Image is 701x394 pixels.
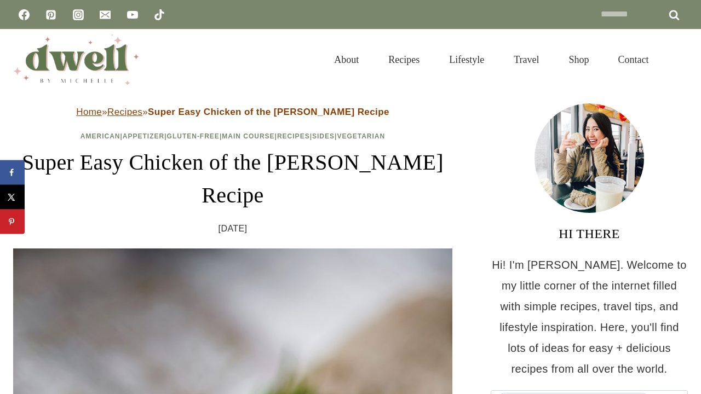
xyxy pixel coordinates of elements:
[13,146,452,212] h1: Super Easy Chicken of the [PERSON_NAME] Recipe
[122,4,143,26] a: YouTube
[94,4,116,26] a: Email
[81,132,120,140] a: American
[167,132,220,140] a: Gluten-Free
[319,40,664,79] nav: Primary Navigation
[374,40,434,79] a: Recipes
[219,221,248,237] time: [DATE]
[222,132,274,140] a: Main Course
[76,107,389,117] span: » »
[604,40,664,79] a: Contact
[554,40,604,79] a: Shop
[81,132,385,140] span: | | | | | |
[319,40,374,79] a: About
[499,40,554,79] a: Travel
[434,40,499,79] a: Lifestyle
[148,107,389,117] strong: Super Easy Chicken of the [PERSON_NAME] Recipe
[13,4,35,26] a: Facebook
[107,107,142,117] a: Recipes
[40,4,62,26] a: Pinterest
[13,34,139,85] img: DWELL by michelle
[76,107,102,117] a: Home
[312,132,335,140] a: Sides
[148,4,170,26] a: TikTok
[277,132,310,140] a: Recipes
[123,132,164,140] a: Appetizer
[337,132,385,140] a: Vegetarian
[669,50,688,69] button: View Search Form
[67,4,89,26] a: Instagram
[491,224,688,244] h3: HI THERE
[491,254,688,379] p: Hi! I'm [PERSON_NAME]. Welcome to my little corner of the internet filled with simple recipes, tr...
